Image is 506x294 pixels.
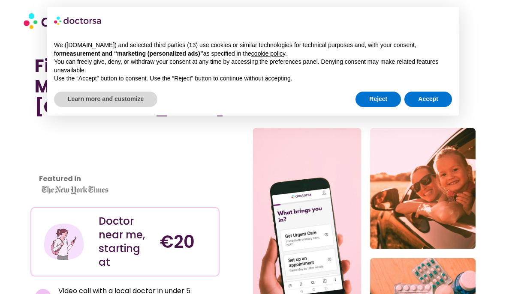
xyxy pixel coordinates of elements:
img: logo [54,14,102,27]
button: Learn more and customize [54,92,157,107]
p: You can freely give, deny, or withdraw your consent at any time by accessing the preferences pane... [54,58,452,74]
img: Illustration depicting a young woman in a casual outfit, engaged with her smartphone. She has a p... [43,221,85,263]
div: Doctor near me, starting at [99,214,151,269]
button: Reject [355,92,401,107]
strong: measurement and “marketing (personalized ads)” [61,50,203,57]
iframe: Customer reviews powered by Trustpilot [35,126,112,190]
h1: Find a Doctor Near Me in [GEOGRAPHIC_DATA] [35,56,215,117]
p: We ([DOMAIN_NAME]) and selected third parties (13) use cookies or similar technologies for techni... [54,41,452,58]
p: Use the “Accept” button to consent. Use the “Reject” button to continue without accepting. [54,74,452,83]
strong: Featured in [39,174,81,184]
h4: €20 [160,232,212,252]
button: Accept [404,92,452,107]
a: cookie policy [251,50,285,57]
